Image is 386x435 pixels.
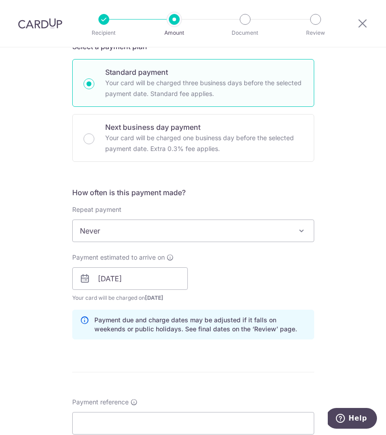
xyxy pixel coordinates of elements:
span: Never [73,220,314,242]
span: Your card will be charged on [72,293,188,302]
p: Document [220,28,270,37]
p: Payment due and charge dates may be adjusted if it falls on weekends or public holidays. See fina... [94,316,307,334]
p: Review [290,28,341,37]
p: Amount [149,28,200,37]
span: [DATE] [145,294,163,301]
p: Recipient [79,28,129,37]
p: Standard payment [105,67,303,78]
img: CardUp [18,18,62,29]
span: Payment estimated to arrive on [72,253,165,262]
input: DD / MM / YYYY [72,267,188,290]
iframe: Opens a widget where you can find more information [328,408,377,430]
h5: How often is this payment made? [72,187,314,198]
span: Payment reference [72,398,129,407]
span: Never [72,220,314,242]
p: Your card will be charged three business days before the selected payment date. Standard fee appl... [105,78,303,99]
p: Your card will be charged one business day before the selected payment date. Extra 0.3% fee applies. [105,133,303,154]
label: Repeat payment [72,205,121,214]
p: Next business day payment [105,122,303,133]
